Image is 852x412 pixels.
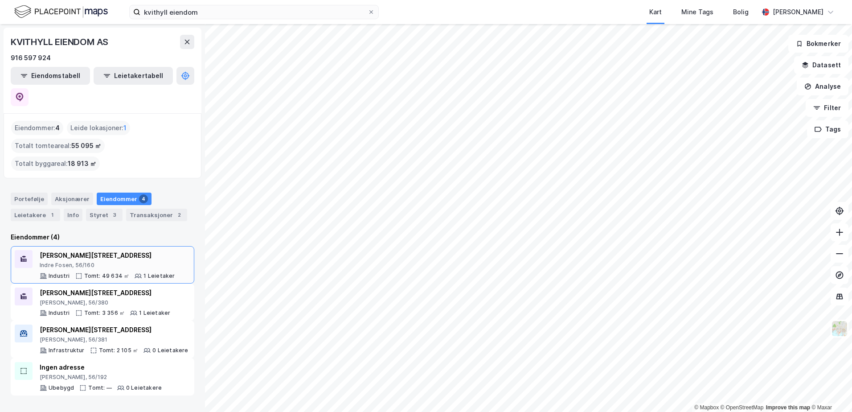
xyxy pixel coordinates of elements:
div: Eiendommer [97,193,152,205]
a: OpenStreetMap [721,404,764,411]
img: logo.f888ab2527a4732fd821a326f86c7f29.svg [14,4,108,20]
button: Datasett [794,56,848,74]
span: 18 913 ㎡ [68,158,96,169]
span: 1 [123,123,127,133]
div: Portefølje [11,193,48,205]
div: Eiendommer (4) [11,232,194,243]
a: Mapbox [694,404,719,411]
div: 2 [175,210,184,219]
div: Transaksjoner [126,209,187,221]
div: Ingen adresse [40,362,162,373]
div: [PERSON_NAME], 56/192 [40,374,162,381]
div: 3 [110,210,119,219]
button: Leietakertabell [94,67,173,85]
span: 55 095 ㎡ [71,140,101,151]
div: 1 [48,210,57,219]
button: Filter [806,99,848,117]
div: Indre Fosen, 56/160 [40,262,175,269]
div: Styret [86,209,123,221]
iframe: Chat Widget [807,369,852,412]
div: Totalt byggareal : [11,157,100,171]
div: Leietakere [11,209,60,221]
div: Industri [49,309,70,317]
div: Tomt: 2 105 ㎡ [99,347,139,354]
input: Søk på adresse, matrikkel, gårdeiere, leietakere eller personer [140,5,368,19]
div: Industri [49,272,70,280]
div: [PERSON_NAME], 56/380 [40,299,170,306]
div: Leide lokasjoner : [67,121,130,135]
button: Tags [807,120,848,138]
div: Ubebygd [49,384,74,391]
div: Totalt tomteareal : [11,139,105,153]
span: 4 [55,123,60,133]
div: 4 [139,194,148,203]
div: Mine Tags [681,7,713,17]
div: Aksjonærer [51,193,93,205]
div: 1 Leietaker [139,309,170,317]
img: Z [831,320,848,337]
div: [PERSON_NAME] [773,7,823,17]
div: 0 Leietakere [152,347,188,354]
div: Eiendommer : [11,121,63,135]
div: Bolig [733,7,749,17]
div: [PERSON_NAME][STREET_ADDRESS] [40,288,170,298]
div: [PERSON_NAME][STREET_ADDRESS] [40,325,188,335]
div: 0 Leietakere [126,384,162,391]
div: Info [64,209,82,221]
div: [PERSON_NAME], 56/381 [40,336,188,343]
a: Improve this map [766,404,810,411]
button: Analyse [797,78,848,95]
div: Tomt: 3 356 ㎡ [84,309,125,317]
div: Kart [649,7,662,17]
div: [PERSON_NAME][STREET_ADDRESS] [40,250,175,261]
div: Infrastruktur [49,347,85,354]
div: KVITHYLL EIENDOM AS [11,35,110,49]
div: Tomt: 49 634 ㎡ [84,272,130,280]
div: 1 Leietaker [143,272,175,280]
div: Tomt: — [88,384,111,391]
div: 916 597 924 [11,53,51,63]
button: Bokmerker [788,35,848,53]
button: Eiendomstabell [11,67,90,85]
